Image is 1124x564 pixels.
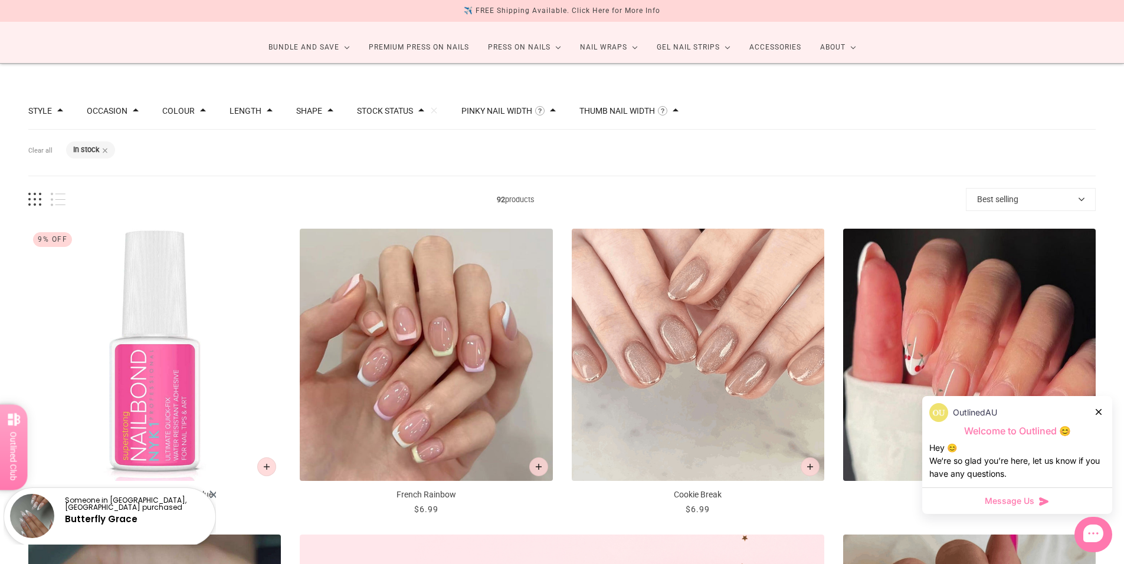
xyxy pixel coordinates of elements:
[65,497,205,511] p: Someone in [GEOGRAPHIC_DATA], [GEOGRAPHIC_DATA] purchased
[65,193,966,206] span: products
[464,5,660,17] div: ✈️ FREE Shipping Available. Click Here for More Info
[300,229,552,516] a: French Rainbow
[51,193,65,206] button: List view
[73,146,99,154] button: In stock
[65,513,137,525] a: Butterfly Grace
[259,32,359,63] a: Bundle and Save
[801,457,820,476] button: Add to cart
[572,489,824,501] p: Cookie Break
[28,107,52,115] button: Filter by Style
[28,229,281,516] a: NYK1 Nailbond Strong Nail Glue
[740,32,811,63] a: Accessories
[929,441,1105,480] div: Hey 😊 We‘re so glad you’re here, let us know if you have any questions.
[28,142,53,160] button: Clear all filters
[529,457,548,476] button: Add to cart
[579,107,655,115] button: Filter by Thumb Nail Width
[461,107,532,115] button: Filter by Pinky Nail Width
[571,32,647,63] a: Nail Wraps
[843,489,1096,501] p: Cherry On Top
[843,229,1096,516] a: Cherry On Top
[966,188,1096,211] button: Best selling
[162,107,195,115] button: Filter by Colour
[33,232,72,247] div: 9% Off
[647,32,740,63] a: Gel Nail Strips
[430,107,438,114] button: Clear filters by Stock status
[479,32,571,63] a: Press On Nails
[73,145,99,154] b: In stock
[300,489,552,501] p: French Rainbow
[929,425,1105,437] p: Welcome to Outlined 😊
[686,504,710,514] span: $6.99
[359,32,479,63] a: Premium Press On Nails
[811,32,866,63] a: About
[414,504,438,514] span: $6.99
[230,107,261,115] button: Filter by Length
[572,229,824,516] a: Cookie Break
[296,107,322,115] button: Filter by Shape
[28,193,41,206] button: Grid view
[257,457,276,476] button: Add to cart
[929,403,948,422] img: data:image/png;base64,iVBORw0KGgoAAAANSUhEUgAAACQAAAAkCAYAAADhAJiYAAACJklEQVR4AexUvWsUQRx9+3VfJsY...
[953,406,997,419] p: OutlinedAU
[497,195,505,204] b: 92
[357,107,413,115] button: Filter by Stock status
[985,495,1034,507] span: Message Us
[87,107,127,115] button: Filter by Occasion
